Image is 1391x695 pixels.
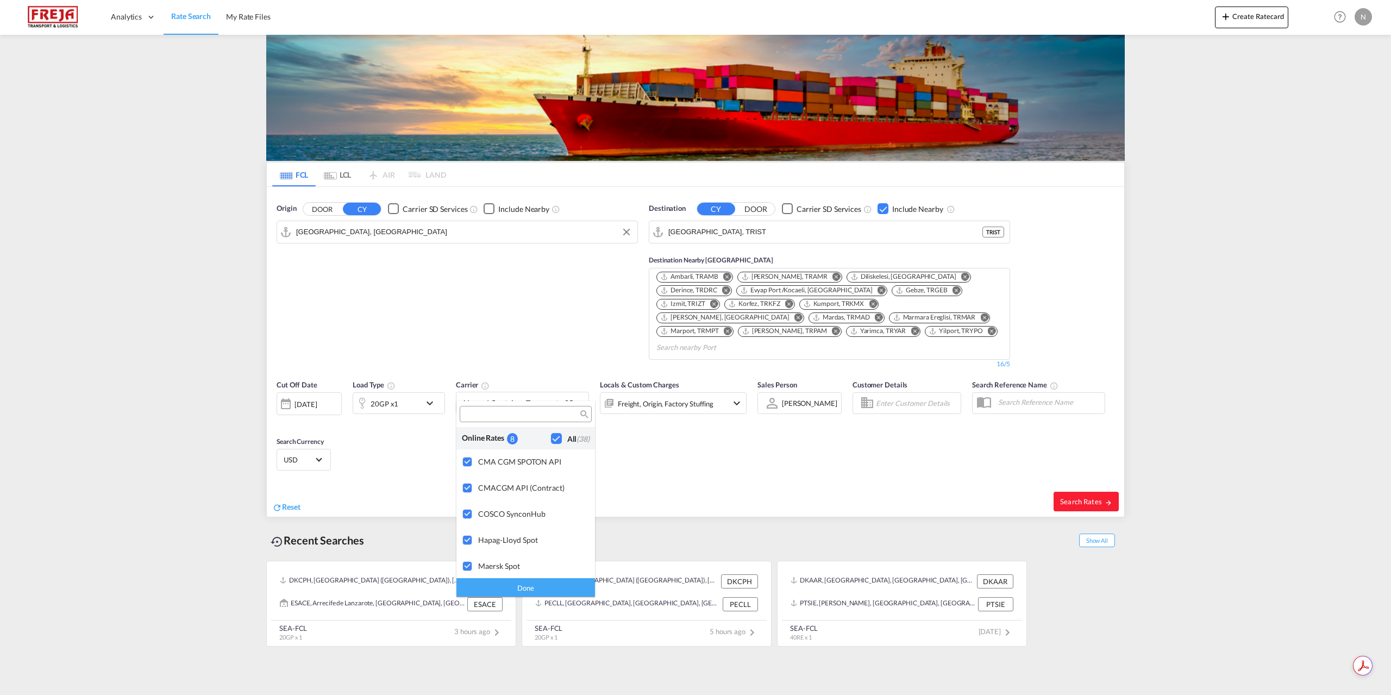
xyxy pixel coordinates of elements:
div: All [567,434,590,444]
md-icon: icon-magnify [579,410,587,418]
div: CMA CGM SPOTON API [478,457,586,466]
span: (38) [577,434,590,443]
md-checkbox: Checkbox No Ink [551,433,590,444]
div: COSCO SynconHub [478,509,586,518]
div: 8 [507,433,518,444]
div: Done [456,578,595,597]
div: Hapag-Lloyd Spot [478,535,586,544]
div: Maersk Spot [478,561,586,571]
div: CMACGM API (Contract) [478,483,586,492]
div: Online Rates [462,433,507,444]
